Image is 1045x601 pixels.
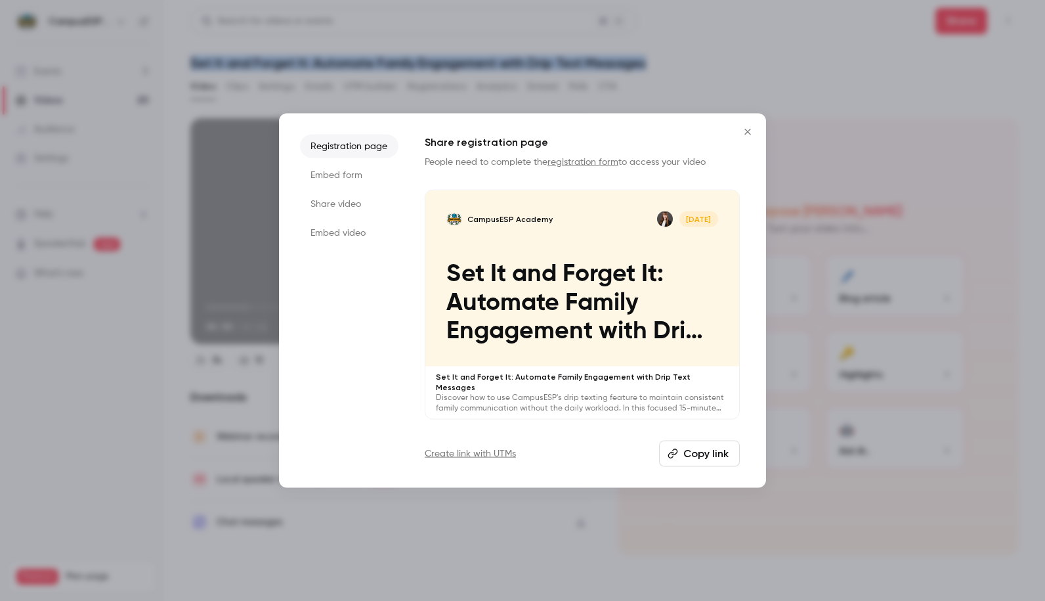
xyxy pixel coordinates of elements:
[425,447,516,460] a: Create link with UTMs
[467,213,553,224] p: CampusESP Academy
[735,118,761,145] button: Close
[657,211,673,227] img: Rebecca McCrory
[446,211,462,227] img: Set It and Forget It: Automate Family Engagement with Drip Text Messages
[300,221,398,244] li: Embed video
[436,372,729,393] p: Set It and Forget It: Automate Family Engagement with Drip Text Messages
[300,163,398,187] li: Embed form
[300,134,398,158] li: Registration page
[436,393,729,414] p: Discover how to use CampusESP's drip texting feature to maintain consistent family communication ...
[300,192,398,215] li: Share video
[659,441,740,467] button: Copy link
[446,260,718,345] p: Set It and Forget It: Automate Family Engagement with Drip Text Messages
[679,211,718,227] span: [DATE]
[547,157,618,166] a: registration form
[425,189,740,420] a: Set It and Forget It: Automate Family Engagement with Drip Text MessagesCampusESP AcademyRebecca ...
[425,134,740,150] h1: Share registration page
[425,155,740,168] p: People need to complete the to access your video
